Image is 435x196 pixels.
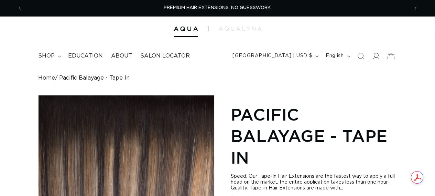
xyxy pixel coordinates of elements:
[140,52,190,60] span: Salon Locator
[408,2,423,15] button: Next announcement
[228,50,322,63] button: [GEOGRAPHIC_DATA] | USD $
[12,2,27,15] button: Previous announcement
[38,52,55,60] span: shop
[231,174,397,191] div: Speed: Our Tape-In Hair Extensions are the fastest way to apply a full head on the market, the en...
[107,48,136,64] a: About
[59,75,130,81] span: Pacific Balayage - Tape In
[64,48,107,64] a: Education
[34,48,64,64] summary: shop
[174,27,198,31] img: Aqua Hair Extensions
[38,75,397,81] nav: breadcrumbs
[326,52,344,60] span: English
[353,49,368,64] summary: Search
[164,6,272,10] span: PREMIUM HAIR EXTENSIONS. NO GUESSWORK.
[219,27,262,31] img: aqualyna.com
[136,48,194,64] a: Salon Locator
[111,52,132,60] span: About
[231,104,397,168] h1: Pacific Balayage - Tape In
[38,75,55,81] a: Home
[68,52,103,60] span: Education
[232,52,312,60] span: [GEOGRAPHIC_DATA] | USD $
[322,50,353,63] button: English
